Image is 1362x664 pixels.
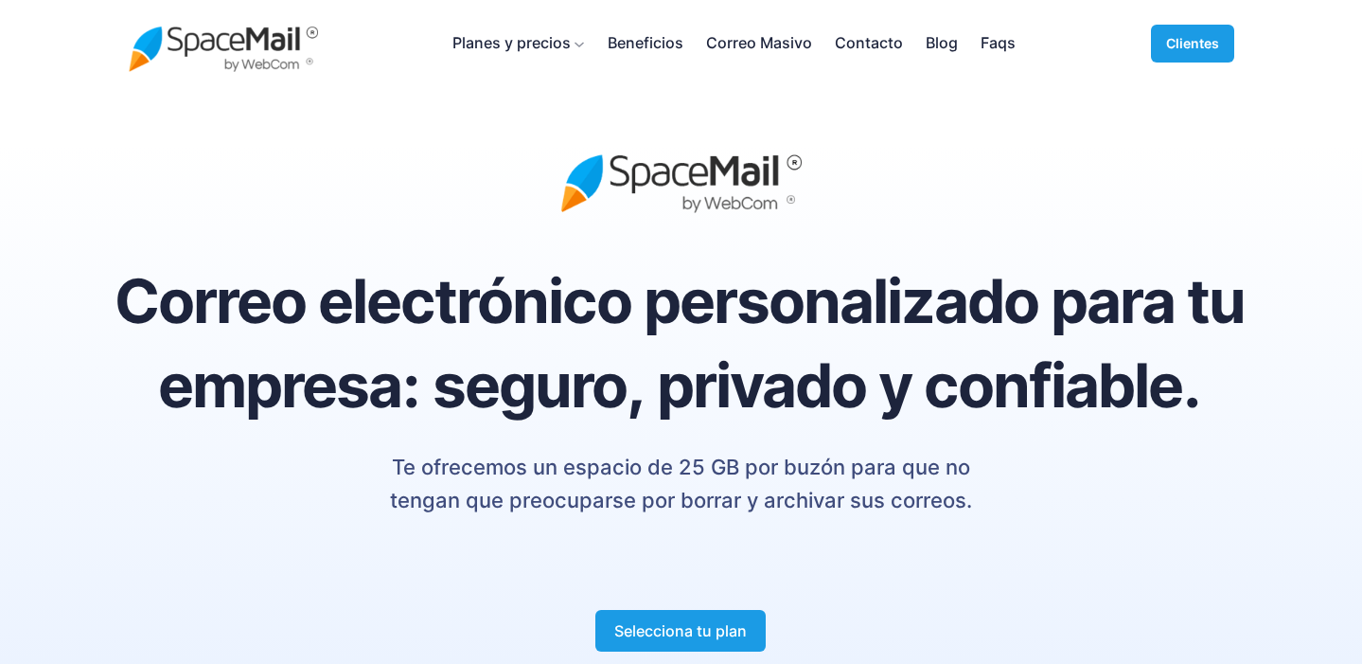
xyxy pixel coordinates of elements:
[706,31,812,56] a: Correo Masivo
[835,31,903,56] a: Contacto
[390,455,972,512] strong: Te ofrecemos un espacio de 25 GB por buzón para que no tengan que preocuparse por borrar y archiv...
[926,31,958,56] a: Blog
[452,31,1015,56] nav: Menu Principal
[595,610,766,652] a: Selecciona tu plan
[614,621,747,640] strong: Selecciona tu plan
[608,31,683,56] a: Beneficios
[981,31,1016,56] a: Faqs
[452,31,582,56] button: Submenú de Planes y precios
[560,140,802,213] img: Spacemail
[1151,25,1234,63] a: Clientes
[129,15,318,72] img: Spacemail
[452,31,571,56] span: Planes y precios
[89,259,1274,428] h2: Correo electrónico personalizado para tu empresa: seguro, privado y confiable.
